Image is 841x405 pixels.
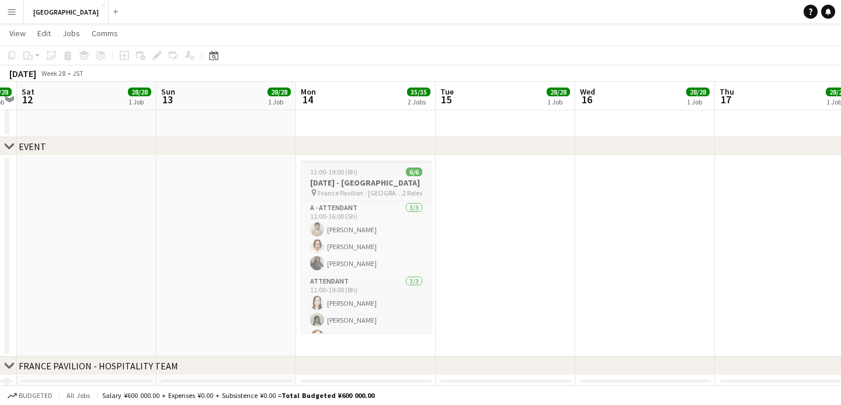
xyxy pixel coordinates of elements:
[547,88,570,96] span: 28/28
[20,93,34,106] span: 12
[687,97,709,106] div: 1 Job
[6,389,54,402] button: Budgeted
[439,93,454,106] span: 15
[547,97,569,106] div: 1 Job
[718,93,734,106] span: 17
[64,391,92,400] span: All jobs
[9,28,26,39] span: View
[102,391,374,400] div: Salary ¥600 000.00 + Expenses ¥0.00 + Subsistence ¥0.00 =
[408,97,430,106] div: 2 Jobs
[301,275,432,348] app-card-role: ATTENDANT3/311:00-19:00 (8h)[PERSON_NAME][PERSON_NAME][PERSON_NAME]
[58,26,85,41] a: Jobs
[402,188,422,197] span: 2 Roles
[19,360,178,372] div: FRANCE PAVILION - HOSPITALITY TEAM
[580,86,595,97] span: Wed
[440,86,454,97] span: Tue
[310,167,357,176] span: 11:00-19:00 (8h)
[37,28,51,39] span: Edit
[72,69,84,78] div: JST
[268,97,290,106] div: 1 Job
[9,68,36,79] div: [DATE]
[299,93,316,106] span: 14
[5,26,30,41] a: View
[39,69,68,78] span: Week 28
[161,86,175,97] span: Sun
[33,26,55,41] a: Edit
[301,86,316,97] span: Mon
[406,167,422,176] span: 6/6
[578,93,595,106] span: 16
[686,88,710,96] span: 28/28
[128,88,151,96] span: 28/28
[19,392,53,400] span: Budgeted
[128,97,151,106] div: 1 Job
[267,88,291,96] span: 28/28
[301,177,432,188] h3: [DATE] - [GEOGRAPHIC_DATA]
[407,88,430,96] span: 35/35
[301,160,432,333] app-job-card: 11:00-19:00 (8h)6/6[DATE] - [GEOGRAPHIC_DATA] France Pavilion - [GEOGRAPHIC_DATA] EXPO 20252 Role...
[22,86,34,97] span: Sat
[92,28,118,39] span: Comms
[301,201,432,275] app-card-role: A - ATTENDANT3/311:00-16:00 (5h)[PERSON_NAME][PERSON_NAME][PERSON_NAME]
[24,1,109,23] button: [GEOGRAPHIC_DATA]
[87,26,123,41] a: Comms
[318,188,402,197] span: France Pavilion - [GEOGRAPHIC_DATA] EXPO 2025
[282,391,374,400] span: Total Budgeted ¥600 000.00
[720,86,734,97] span: Thu
[159,93,175,106] span: 13
[19,141,46,152] div: EVENT
[62,28,80,39] span: Jobs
